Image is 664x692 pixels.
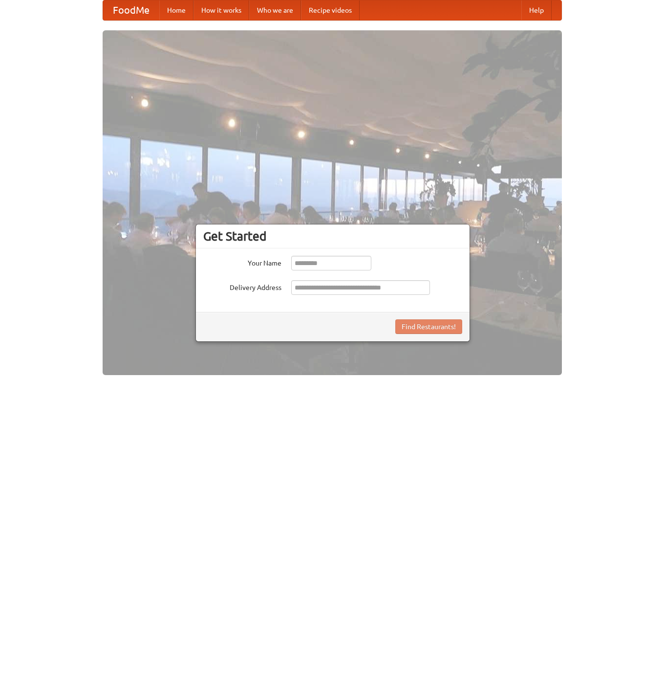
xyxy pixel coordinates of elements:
[301,0,360,20] a: Recipe videos
[203,256,281,268] label: Your Name
[249,0,301,20] a: Who we are
[395,319,462,334] button: Find Restaurants!
[203,229,462,244] h3: Get Started
[193,0,249,20] a: How it works
[521,0,552,20] a: Help
[159,0,193,20] a: Home
[203,280,281,292] label: Delivery Address
[103,0,159,20] a: FoodMe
